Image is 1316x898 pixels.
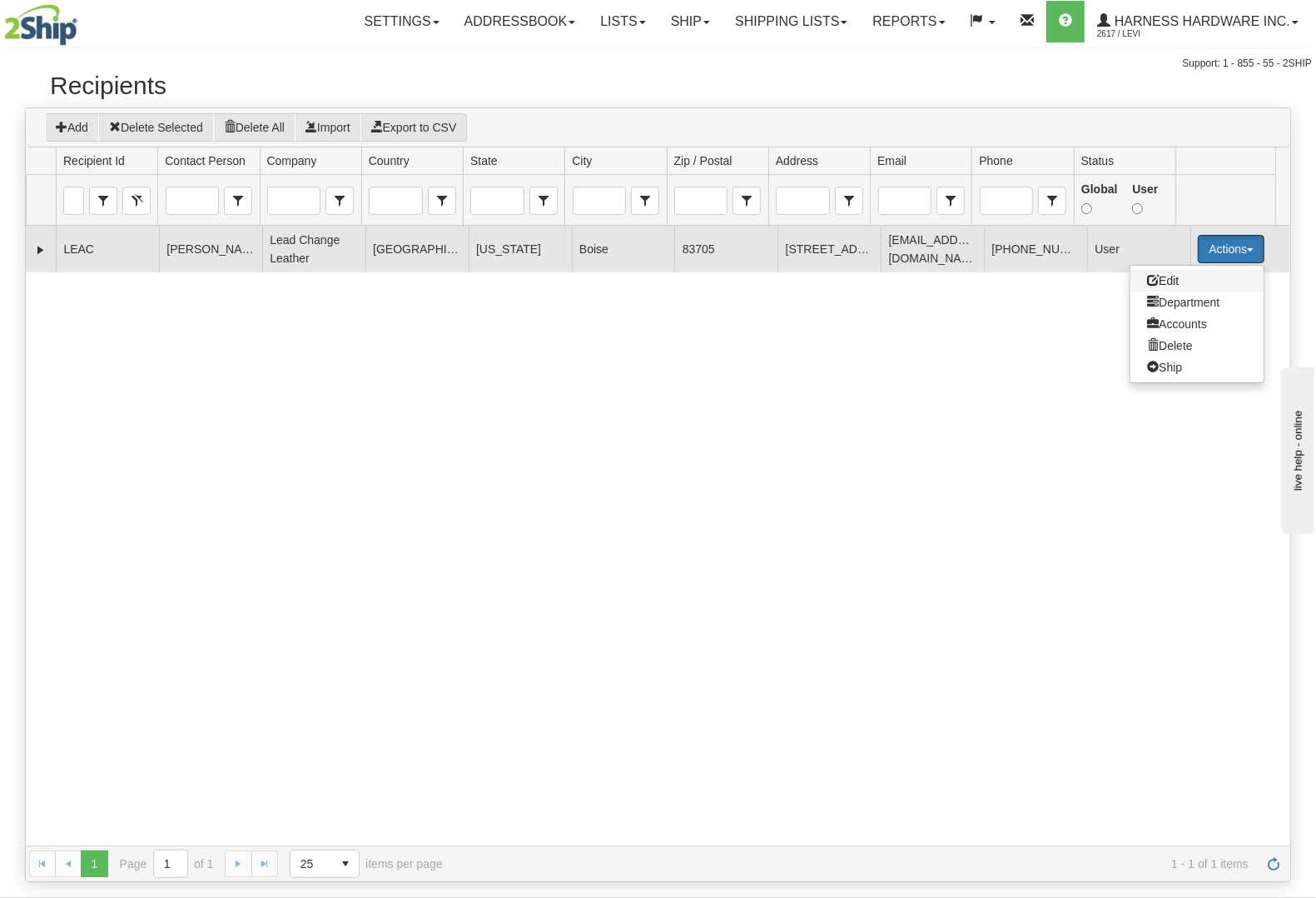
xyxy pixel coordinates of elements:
td: filter cell [971,175,1073,226]
button: Actions [1198,235,1264,263]
div: live help - online [12,14,154,27]
span: Phone [1038,187,1066,215]
input: Zip / Postal [675,187,727,214]
span: items per page [290,850,443,878]
button: Add [45,113,99,142]
span: select [429,187,455,214]
span: Country [428,187,456,215]
input: Recipient Id [64,187,84,214]
input: Country [370,187,421,214]
span: select [632,187,658,214]
td: [STREET_ADDRESS] [777,226,881,272]
span: 25 [300,856,322,872]
span: Company [267,152,317,169]
span: Recipient Id [63,152,125,169]
span: Zip / Postal [674,152,732,169]
a: Delete [1130,335,1264,357]
td: filter cell [260,175,361,226]
span: Address [776,152,818,169]
td: [PERSON_NAME] [159,226,262,272]
span: select [225,187,251,214]
span: Recipient Id [89,187,117,215]
span: Phone [979,152,1012,169]
a: Expand [32,242,49,258]
td: filter cell [157,175,259,226]
td: filter cell [361,175,463,226]
td: filter cell [463,175,564,226]
input: Email [879,187,931,214]
span: State [470,152,498,169]
td: LEAC [56,226,159,272]
button: Delete All [213,113,295,142]
td: filter cell [667,175,768,226]
label: User [1132,180,1168,217]
input: Address [777,187,828,214]
button: Clear [122,187,151,215]
span: Page 1 [81,851,107,877]
label: Global [1081,180,1127,217]
span: select [937,187,964,214]
input: User [1132,203,1143,214]
iframe: chat widget [1278,364,1314,534]
span: select [733,187,760,214]
span: Page of 1 [120,850,214,878]
td: filter cell [870,175,971,226]
td: filter cell [56,175,157,226]
a: Addressbook [452,1,588,42]
input: City [574,187,625,214]
input: Page 1 [154,851,187,877]
span: City [631,187,659,215]
span: Email [877,152,906,169]
a: Refresh [1260,851,1287,877]
a: Lists [588,1,658,42]
span: Email [936,187,965,215]
button: Import [295,113,361,142]
span: select [1039,187,1065,214]
button: Export to CSV [360,113,468,142]
a: Harness Hardware Inc. 2617 / Levi [1085,1,1311,42]
a: Accounts [1130,313,1264,335]
span: Company [325,187,354,215]
h2: Recipients [50,72,1266,99]
span: select [530,187,557,214]
span: Address [835,187,863,215]
td: [EMAIL_ADDRESS][DOMAIN_NAME] [881,226,984,272]
a: Ship [1130,357,1264,378]
td: [PHONE_NUMBER] [984,226,1087,272]
td: filter cell [768,175,870,226]
a: Edit [1130,270,1264,292]
input: Contact Person [166,187,218,214]
div: grid toolbar [26,108,1290,147]
input: Phone [981,187,1032,214]
a: Reports [860,1,957,42]
span: 1 - 1 of 1 items [466,857,1249,871]
td: Boise [572,226,675,272]
span: Contact Person [224,187,252,215]
span: select [90,187,117,214]
input: Global [1081,203,1092,214]
span: Status [1081,152,1115,169]
td: [US_STATE] [469,226,572,272]
span: select [326,187,353,214]
span: Page sizes drop down [290,850,360,878]
div: Support: 1 - 855 - 55 - 2SHIP [4,57,1312,71]
button: Delete Selected [98,113,214,142]
a: Settings [352,1,452,42]
td: filter cell [564,175,666,226]
a: Ship [658,1,723,42]
span: select [836,187,862,214]
td: 83705 [674,226,777,272]
span: State [529,187,558,215]
img: logo2617.jpg [4,4,77,46]
span: Contact Person [165,152,246,169]
input: Company [268,187,320,214]
span: City [572,152,592,169]
td: filter cell [1074,175,1175,226]
td: [GEOGRAPHIC_DATA] [365,226,469,272]
td: filter cell [1175,175,1275,226]
span: Harness Hardware Inc. [1110,14,1290,28]
td: Lead Change Leather [262,226,365,272]
span: Zip / Postal [732,187,761,215]
span: 2617 / Levi [1097,26,1222,42]
a: Department [1130,292,1264,313]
